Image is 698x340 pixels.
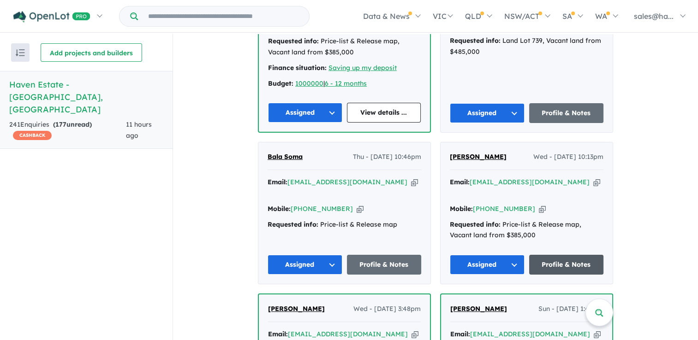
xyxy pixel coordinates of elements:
input: Try estate name, suburb, builder or developer [140,6,307,26]
button: Copy [594,329,601,339]
strong: Email: [450,330,470,338]
span: Thu - [DATE] 10:46pm [353,152,421,163]
a: Saving up my deposit [328,64,397,72]
div: Price-list & Release map [268,219,421,230]
a: [EMAIL_ADDRESS][DOMAIN_NAME] [288,330,408,338]
div: 241 Enquir ies [9,119,126,141]
a: [PHONE_NUMBER] [473,205,535,213]
span: sales@ha... [634,12,674,21]
strong: Requested info: [268,37,319,45]
button: Assigned [450,255,525,275]
h5: Haven Estate - [GEOGRAPHIC_DATA] , [GEOGRAPHIC_DATA] [9,78,163,116]
button: Assigned [450,103,525,123]
div: Price-list & Release map, Vacant land from $385,000 [268,36,421,58]
strong: Requested info: [450,36,501,45]
button: Copy [412,329,418,339]
div: Land Lot 739, Vacant land from $485,000 [450,35,603,58]
a: Profile & Notes [529,255,604,275]
strong: Requested info: [268,220,318,229]
strong: Email: [450,178,470,186]
strong: Requested info: [450,220,501,229]
img: Openlot PRO Logo White [13,11,90,23]
button: Assigned [268,103,342,123]
a: Bala Soma [268,152,303,163]
a: [PERSON_NAME] [450,152,507,163]
a: 1000000 [295,79,323,88]
button: Copy [411,177,418,187]
span: [PERSON_NAME] [268,305,325,313]
span: Bala Soma [268,152,303,161]
a: [PHONE_NUMBER] [291,205,353,213]
span: Wed - [DATE] 3:48pm [353,304,421,315]
strong: Email: [268,330,288,338]
div: | [268,78,421,89]
a: Profile & Notes [347,255,422,275]
button: Copy [539,204,546,214]
a: View details ... [347,103,421,123]
button: Copy [357,204,364,214]
span: Sun - [DATE] 1:42am [538,304,603,315]
span: 177 [55,120,66,129]
a: [EMAIL_ADDRESS][DOMAIN_NAME] [470,178,590,186]
span: [PERSON_NAME] [450,305,507,313]
strong: Budget: [268,79,293,88]
a: [EMAIL_ADDRESS][DOMAIN_NAME] [287,178,407,186]
span: [PERSON_NAME] [450,152,507,161]
strong: Email: [268,178,287,186]
img: sort.svg [16,49,25,56]
span: 11 hours ago [126,120,152,140]
button: Add projects and builders [41,43,142,62]
button: Copy [593,177,600,187]
a: [EMAIL_ADDRESS][DOMAIN_NAME] [470,330,590,338]
a: [PERSON_NAME] [268,304,325,315]
strong: Finance situation: [268,64,327,72]
strong: Mobile: [268,205,291,213]
div: Price-list & Release map, Vacant land from $385,000 [450,219,603,241]
span: CASHBACK [13,131,52,140]
strong: ( unread) [53,120,92,129]
a: [PERSON_NAME] [450,304,507,315]
a: 6 - 12 months [325,79,367,88]
span: Wed - [DATE] 10:13pm [533,152,603,163]
strong: Mobile: [450,205,473,213]
a: Profile & Notes [529,103,604,123]
button: Assigned [268,255,342,275]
